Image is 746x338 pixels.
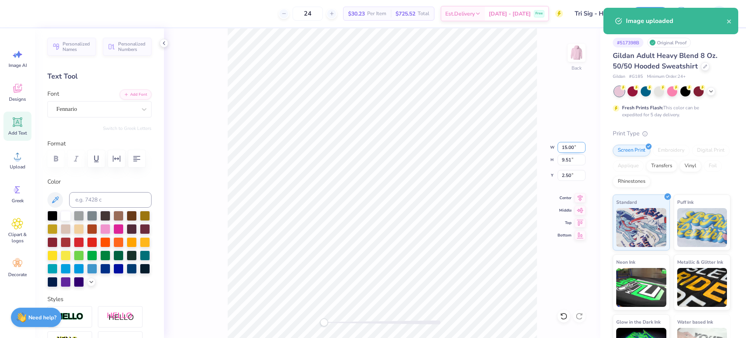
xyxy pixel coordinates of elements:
[677,268,727,307] img: Metallic & Glitter Ink
[646,160,677,172] div: Transfers
[572,65,582,72] div: Back
[613,145,650,156] div: Screen Print
[47,139,152,148] label: Format
[28,314,56,321] strong: Need help?
[677,208,727,247] img: Puff Ink
[558,220,572,226] span: Top
[558,195,572,201] span: Center
[47,295,63,304] label: Styles
[8,271,27,278] span: Decorate
[613,38,643,47] div: # 517398B
[418,10,429,18] span: Total
[613,51,717,71] span: Gildan Adult Heavy Blend 8 Oz. 50/50 Hooded Sweatshirt
[558,207,572,214] span: Middle
[69,192,152,208] input: e.g. 7428 c
[647,38,691,47] div: Original Proof
[5,231,30,244] span: Clipart & logos
[8,130,27,136] span: Add Text
[698,6,730,21] a: KA
[9,96,26,102] span: Designs
[569,6,626,21] input: Untitled Design
[727,16,732,26] button: close
[63,41,91,52] span: Personalized Names
[103,125,152,131] button: Switch to Greek Letters
[711,6,727,21] img: Kate Agsalon
[677,198,694,206] span: Puff Ink
[118,41,147,52] span: Personalized Numbers
[320,319,328,326] div: Accessibility label
[677,318,713,326] span: Water based Ink
[613,74,625,80] span: Gildan
[47,71,152,82] div: Text Tool
[616,258,635,266] span: Neon Ink
[704,160,722,172] div: Foil
[622,105,663,111] strong: Fresh Prints Flash:
[56,312,84,321] img: Stroke
[629,74,643,80] span: # G185
[47,89,59,98] label: Font
[692,145,730,156] div: Digital Print
[348,10,365,18] span: $30.23
[613,176,650,187] div: Rhinestones
[120,89,152,100] button: Add Font
[616,198,637,206] span: Standard
[613,160,644,172] div: Applique
[445,10,475,18] span: Est. Delivery
[558,232,572,238] span: Bottom
[677,258,723,266] span: Metallic & Glitter Ink
[103,38,152,56] button: Personalized Numbers
[653,145,690,156] div: Embroidery
[616,318,661,326] span: Glow in the Dark Ink
[9,62,27,68] span: Image AI
[489,10,531,18] span: [DATE] - [DATE]
[396,10,415,18] span: $725.52
[626,16,727,26] div: Image uploaded
[10,164,25,170] span: Upload
[47,38,96,56] button: Personalized Names
[535,11,543,16] span: Free
[616,268,666,307] img: Neon Ink
[680,160,701,172] div: Vinyl
[367,10,386,18] span: Per Item
[647,74,686,80] span: Minimum Order: 24 +
[616,208,666,247] img: Standard
[12,198,24,204] span: Greek
[293,7,323,21] input: – –
[47,177,152,186] label: Color
[569,45,584,61] img: Back
[613,129,730,138] div: Print Type
[622,104,718,118] div: This color can be expedited for 5 day delivery.
[107,312,134,322] img: Shadow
